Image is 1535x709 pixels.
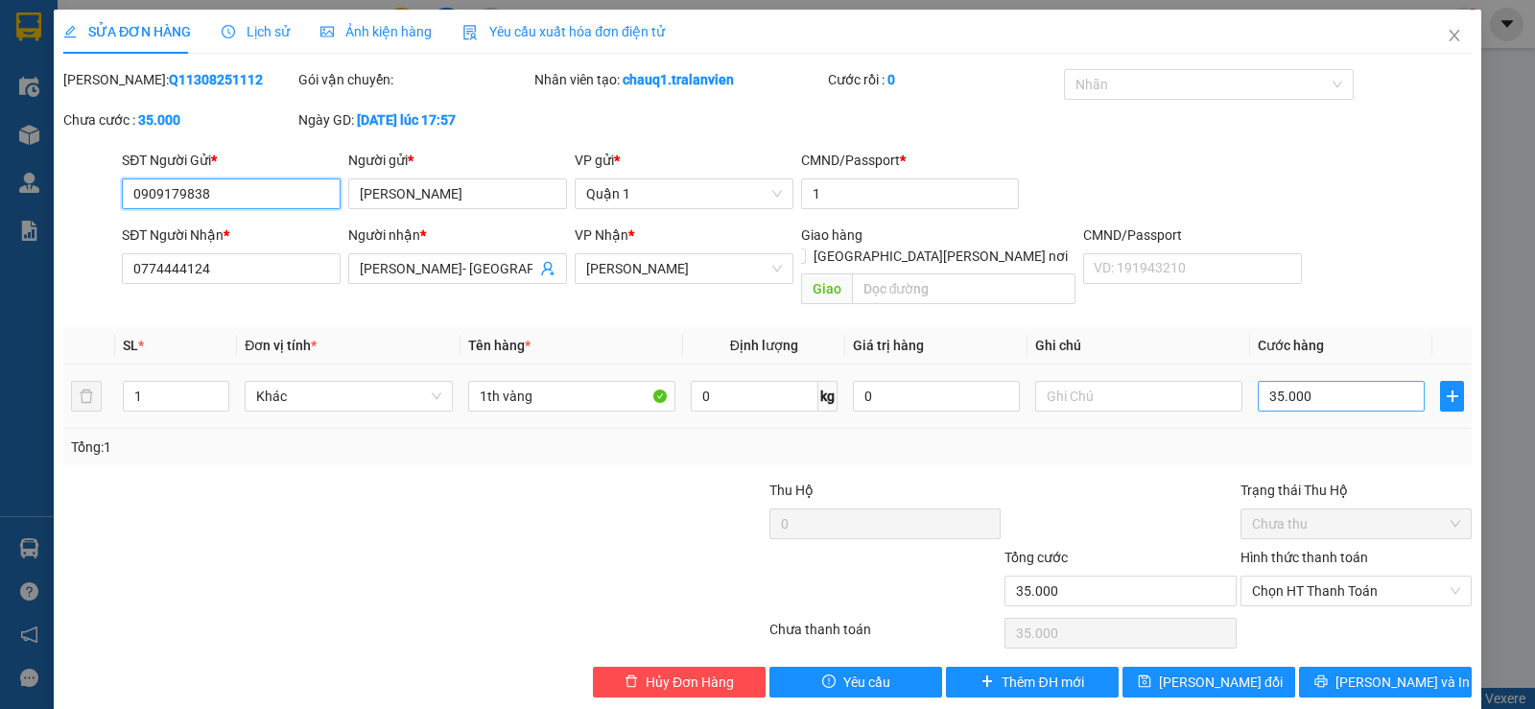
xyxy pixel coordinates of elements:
button: delete [71,381,102,412]
button: exclamation-circleYêu cầu [769,667,942,697]
span: save [1138,674,1151,690]
input: Ghi Chú [1035,381,1242,412]
label: Hình thức thanh toán [1240,550,1368,565]
span: VP Nhận [575,227,628,243]
img: logo.jpg [208,24,254,70]
input: VD: Bàn, Ghế [468,381,675,412]
span: plus [1441,389,1463,404]
div: CMND/Passport [1083,225,1302,246]
div: Chưa thanh toán [767,619,1003,652]
span: Đơn vị tính [245,338,317,353]
b: Trà Lan Viên - Gửi khách hàng [118,28,190,218]
div: Người gửi [348,150,567,171]
span: Hủy Đơn Hàng [646,672,734,693]
span: edit [63,25,77,38]
span: [PERSON_NAME] đổi [1159,672,1283,693]
span: Thu Hộ [769,483,814,498]
b: [DATE] lúc 17:57 [357,112,456,128]
input: Dọc đường [852,273,1076,304]
span: close [1447,28,1462,43]
b: chauq1.tralanvien [623,72,734,87]
button: save[PERSON_NAME] đổi [1122,667,1295,697]
span: [GEOGRAPHIC_DATA][PERSON_NAME] nơi [806,246,1075,267]
button: printer[PERSON_NAME] và In [1299,667,1472,697]
span: Quận 1 [586,179,782,208]
div: Chưa cước : [63,109,295,130]
b: 0 [887,72,895,87]
div: Ngày GD: [298,109,530,130]
span: printer [1314,674,1328,690]
div: Tổng: 1 [71,437,594,458]
span: plus [980,674,994,690]
span: Ảnh kiện hàng [320,24,432,39]
b: 35.000 [138,112,180,128]
div: Cước rồi : [828,69,1059,90]
button: Close [1428,10,1481,63]
b: [DOMAIN_NAME] [161,73,264,88]
span: Yêu cầu xuất hóa đơn điện tử [462,24,665,39]
span: Khác [256,382,440,411]
span: kg [818,381,838,412]
th: Ghi chú [1027,327,1250,365]
span: Giá trị hàng [853,338,924,353]
span: SỬA ĐƠN HÀNG [63,24,191,39]
span: Chọn HT Thanh Toán [1252,577,1460,605]
button: deleteHủy Đơn Hàng [593,667,766,697]
img: icon [462,25,478,40]
button: plusThêm ĐH mới [946,667,1119,697]
div: SĐT Người Nhận [122,225,341,246]
div: Gói vận chuyển: [298,69,530,90]
span: Thêm ĐH mới [1002,672,1083,693]
span: Chưa thu [1252,509,1460,538]
span: Định lượng [730,338,798,353]
span: Yêu cầu [843,672,890,693]
button: plus [1440,381,1464,412]
div: [PERSON_NAME]: [63,69,295,90]
span: Giao hàng [801,227,862,243]
div: Người nhận [348,225,567,246]
span: Lê Hồng Phong [586,254,782,283]
span: picture [320,25,334,38]
span: Tổng cước [1004,550,1068,565]
div: SĐT Người Gửi [122,150,341,171]
span: Giao [801,273,852,304]
li: (c) 2017 [161,91,264,115]
span: SL [123,338,138,353]
span: user-add [540,261,555,276]
span: Cước hàng [1258,338,1324,353]
span: Tên hàng [468,338,531,353]
span: [PERSON_NAME] và In [1335,672,1470,693]
div: CMND/Passport [801,150,1020,171]
b: Trà Lan Viên [24,124,70,214]
div: Trạng thái Thu Hộ [1240,480,1472,501]
span: clock-circle [222,25,235,38]
span: Lịch sử [222,24,290,39]
div: Nhân viên tạo: [534,69,825,90]
b: Q11308251112 [169,72,263,87]
div: VP gửi [575,150,793,171]
span: delete [625,674,638,690]
span: exclamation-circle [822,674,836,690]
